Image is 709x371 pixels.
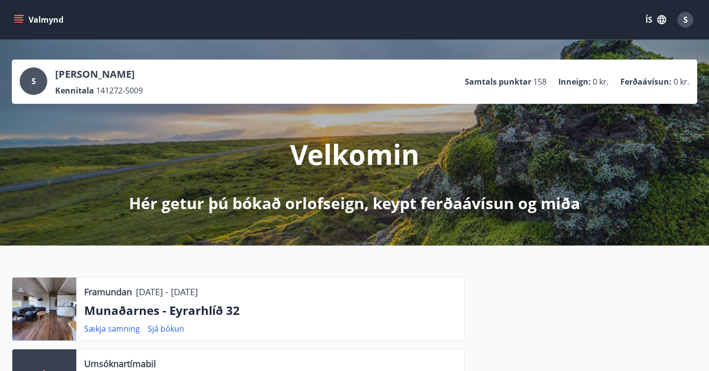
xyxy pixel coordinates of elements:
[55,67,143,81] p: [PERSON_NAME]
[640,11,672,29] button: ÍS
[558,76,591,87] p: Inneign :
[620,76,672,87] p: Ferðaávísun :
[533,76,547,87] span: 158
[84,323,140,334] a: Sækja samning
[683,14,688,25] span: S
[12,11,67,29] button: menu
[84,285,132,298] p: Framundan
[32,76,36,87] span: S
[136,285,198,298] p: [DATE] - [DATE]
[465,76,531,87] p: Samtals punktar
[148,323,184,334] a: Sjá bókun
[96,85,143,96] span: 141272-5009
[129,192,580,214] p: Hér getur þú bókað orlofseign, keypt ferðaávísun og miða
[593,76,609,87] span: 0 kr.
[674,8,697,31] button: S
[674,76,689,87] span: 0 kr.
[290,135,419,173] p: Velkomin
[55,85,94,96] p: Kennitala
[84,302,456,319] p: Munaðarnes - Eyrarhlíð 32
[84,357,156,370] p: Umsóknartímabil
